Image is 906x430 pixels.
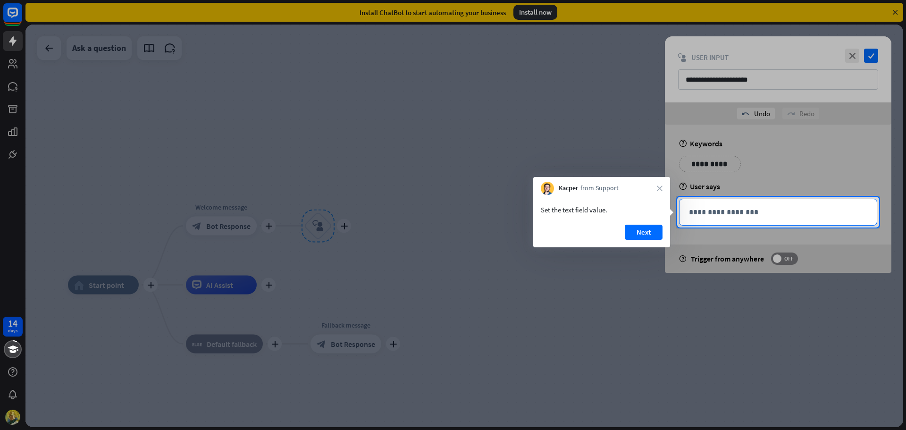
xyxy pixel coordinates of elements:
span: Kacper [559,184,578,193]
button: Next [625,225,663,240]
span: from Support [580,184,619,193]
div: Set the text field value. [541,204,663,215]
i: close [657,185,663,191]
button: Open LiveChat chat widget [8,4,36,32]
